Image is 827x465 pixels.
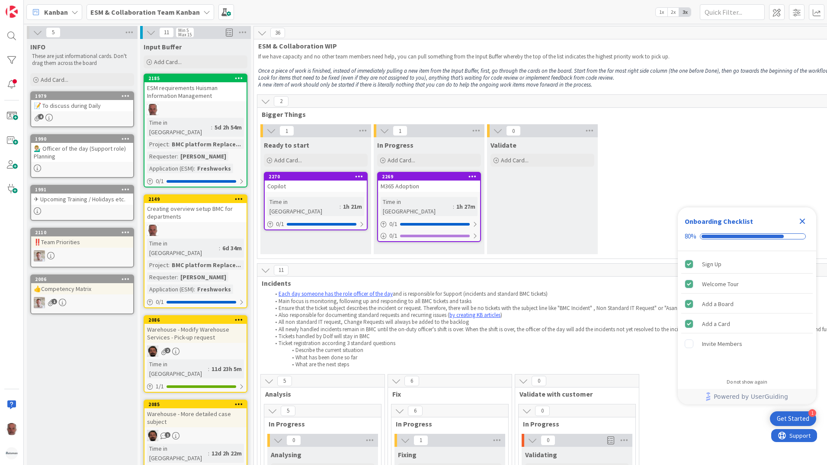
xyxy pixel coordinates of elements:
[148,317,247,323] div: 2086
[378,230,480,241] div: 0/1
[271,450,301,459] span: Analysing
[378,173,480,181] div: 2269
[265,173,367,192] div: 2270Copilot
[18,1,39,12] span: Support
[541,435,555,446] span: 0
[727,378,767,385] div: Do not show again
[404,376,419,386] span: 6
[154,58,182,66] span: Add Card...
[681,314,813,333] div: Add a Card is complete.
[269,420,370,428] span: In Progress
[276,220,284,229] span: 0 / 1
[341,202,364,211] div: 1h 21m
[144,74,247,101] div: 2185ESM requirements Huisman Information Management
[6,447,18,459] img: avatar
[340,202,341,211] span: :
[685,232,809,240] div: Checklist progress: 80%
[31,250,133,262] div: Rd
[156,297,164,307] span: 0 / 1
[147,118,211,137] div: Time in [GEOGRAPHIC_DATA]
[168,139,170,149] span: :
[31,229,133,248] div: 2110‼️Team Priorities
[413,435,428,446] span: 1
[209,364,244,374] div: 11d 23h 5m
[31,186,133,205] div: 1991✈ Upcoming Training / Holidays etc.
[6,423,18,435] img: HB
[178,28,189,32] div: Min 5
[396,420,497,428] span: In Progress
[31,275,133,283] div: 2006
[31,92,133,111] div: 1979📝 To discuss during Daily
[219,243,220,253] span: :
[144,408,247,427] div: Warehouse - More detailed case subject
[453,202,454,211] span: :
[147,430,158,441] img: AC
[685,232,696,240] div: 80%
[378,173,480,192] div: 2269M365 Adoption
[31,135,133,162] div: 1990💁🏼‍♂️ Officer of the day (Support role) Planning
[170,260,243,270] div: BMC platform Replace...
[808,409,816,417] div: 1
[144,203,247,222] div: Creating overview setup BMC for departments
[38,114,44,119] span: 4
[90,8,200,16] b: ESM & Collaboration Team Kanban
[398,450,417,459] span: Fixing
[31,186,133,194] div: 1991
[144,381,247,392] div: 1/1
[212,123,244,132] div: 5d 2h 54m
[147,346,158,357] img: AC
[147,139,168,149] div: Project
[144,104,247,115] div: HB
[194,164,195,173] span: :
[147,359,208,378] div: Time in [GEOGRAPHIC_DATA]
[265,173,367,181] div: 2270
[681,294,813,313] div: Add a Board is complete.
[258,81,592,88] em: A new item of work should only be started if there is literally nothing that you can do to help t...
[144,74,247,82] div: 2185
[678,207,816,404] div: Checklist Container
[525,450,557,459] span: Validating
[381,197,453,216] div: Time in [GEOGRAPHIC_DATA]
[265,219,367,229] div: 0/1
[177,152,178,161] span: :
[685,216,753,226] div: Onboarding Checklist
[281,406,295,416] span: 5
[44,7,68,17] span: Kanban
[147,152,177,161] div: Requester
[277,376,292,386] span: 5
[46,27,61,38] span: 5
[267,197,340,216] div: Time in [GEOGRAPHIC_DATA]
[681,255,813,274] div: Sign Up is complete.
[392,390,501,398] span: Fix
[144,324,247,343] div: Warehouse - Modify Warehouse Services - Pick-up request
[31,283,133,294] div: 👍Competency Matrix
[31,135,133,143] div: 1990
[795,214,809,228] div: Close Checklist
[165,432,170,438] span: 1
[408,406,423,416] span: 6
[678,251,816,373] div: Checklist items
[177,272,178,282] span: :
[279,126,294,136] span: 1
[378,219,480,229] div: 0/1
[178,272,228,282] div: [PERSON_NAME]
[258,74,614,81] em: Look for items that need to be fixed (even if they are not assigned to you), anything that’s wait...
[147,164,194,173] div: Application (ESM)
[178,152,228,161] div: [PERSON_NAME]
[264,141,309,149] span: Ready to start
[389,231,397,240] span: 0 / 1
[35,276,133,282] div: 2006
[31,143,133,162] div: 💁🏼‍♂️ Officer of the day (Support role) Planning
[681,334,813,353] div: Invite Members is incomplete.
[220,243,244,253] div: 6d 34m
[34,297,45,308] img: Rd
[389,220,397,229] span: 0 / 1
[535,406,550,416] span: 0
[144,176,247,187] div: 0/1
[211,123,212,132] span: :
[286,435,301,446] span: 0
[702,339,742,349] div: Invite Members
[702,279,739,289] div: Welcome Tour
[31,236,133,248] div: ‼️Team Priorities
[35,229,133,236] div: 2110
